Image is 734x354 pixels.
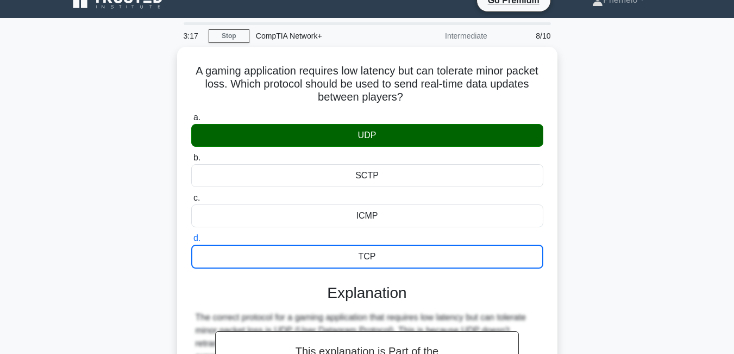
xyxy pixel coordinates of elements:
[209,29,249,43] a: Stop
[249,25,399,47] div: CompTIA Network+
[198,284,537,302] h3: Explanation
[193,193,200,202] span: c.
[191,245,543,269] div: TCP
[191,124,543,147] div: UDP
[399,25,494,47] div: Intermediate
[191,204,543,227] div: ICMP
[177,25,209,47] div: 3:17
[494,25,557,47] div: 8/10
[191,164,543,187] div: SCTP
[193,113,200,122] span: a.
[193,153,200,162] span: b.
[190,64,544,104] h5: A gaming application requires low latency but can tolerate minor packet loss. Which protocol shou...
[193,233,200,243] span: d.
